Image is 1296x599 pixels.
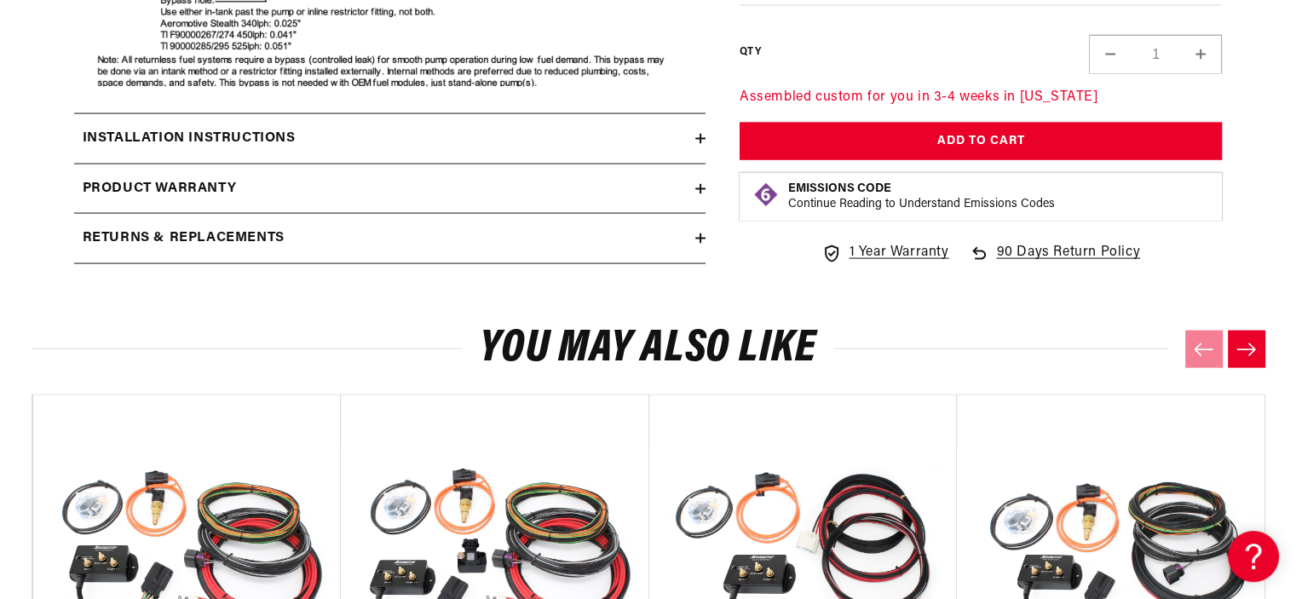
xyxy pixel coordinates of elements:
[849,242,948,264] span: 1 Year Warranty
[740,123,1223,161] button: Add to Cart
[1185,331,1223,368] button: Previous slide
[32,329,1265,369] h2: You may also like
[74,114,706,164] summary: Installation Instructions
[740,45,761,60] label: QTY
[969,242,1140,281] a: 90 Days Return Policy
[740,87,1223,109] p: Assembled custom for you in 3-4 weeks in [US_STATE]
[752,181,780,209] img: Emissions code
[1228,331,1265,368] button: Next slide
[788,182,891,195] strong: Emissions Code
[74,164,706,214] summary: Product warranty
[83,228,285,250] h2: Returns & replacements
[788,181,1055,212] button: Emissions CodeContinue Reading to Understand Emissions Codes
[74,214,706,263] summary: Returns & replacements
[996,242,1140,281] span: 90 Days Return Policy
[821,242,948,264] a: 1 Year Warranty
[83,128,296,150] h2: Installation Instructions
[83,178,237,200] h2: Product warranty
[788,197,1055,212] p: Continue Reading to Understand Emissions Codes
